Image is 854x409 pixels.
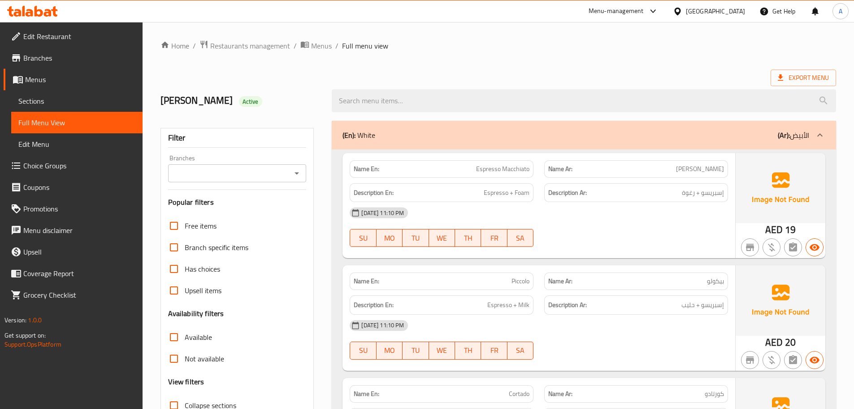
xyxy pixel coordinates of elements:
[160,40,189,51] a: Home
[778,72,829,84] span: Export Menu
[335,40,338,51] li: /
[589,6,644,17] div: Menu-management
[548,164,572,174] strong: Name Ar:
[354,187,394,198] strong: Description En:
[23,290,135,300] span: Grocery Checklist
[778,128,790,142] b: (Ar):
[765,334,783,351] span: AED
[239,96,262,107] div: Active
[455,342,481,360] button: TH
[741,238,759,256] button: Not branch specific item
[4,69,143,90] a: Menus
[380,232,399,245] span: MO
[185,264,220,274] span: Has choices
[686,6,745,16] div: [GEOGRAPHIC_DATA]
[4,198,143,220] a: Promotions
[785,334,796,351] span: 20
[485,232,503,245] span: FR
[18,96,135,106] span: Sections
[239,97,262,106] span: Active
[548,299,587,311] strong: Description Ar:
[741,351,759,369] button: Not branch specific item
[784,238,802,256] button: Not has choices
[481,342,507,360] button: FR
[185,353,224,364] span: Not available
[160,40,836,52] nav: breadcrumb
[342,128,355,142] b: (En):
[511,232,530,245] span: SA
[23,53,135,63] span: Branches
[403,342,429,360] button: TU
[548,277,572,286] strong: Name Ar:
[481,229,507,247] button: FR
[736,153,825,223] img: Ae5nvW7+0k+MAAAAAElFTkSuQmCC
[168,377,204,387] h3: View filters
[459,344,477,357] span: TH
[23,160,135,171] span: Choice Groups
[763,351,780,369] button: Purchased item
[4,176,143,198] a: Coupons
[429,229,455,247] button: WE
[736,265,825,335] img: Ae5nvW7+0k+MAAAAAElFTkSuQmCC
[23,31,135,42] span: Edit Restaurant
[485,344,503,357] span: FR
[23,225,135,236] span: Menu disclaimer
[484,187,529,198] span: Espresso + Foam
[512,277,529,286] span: Piccolo
[350,342,376,360] button: SU
[294,40,297,51] li: /
[185,285,221,296] span: Upsell items
[354,232,373,245] span: SU
[4,241,143,263] a: Upsell
[300,40,332,52] a: Menus
[806,351,824,369] button: Available
[332,89,836,112] input: search
[548,389,572,399] strong: Name Ar:
[11,90,143,112] a: Sections
[377,342,403,360] button: MO
[377,229,403,247] button: MO
[332,121,836,150] div: (En): White(Ar):الأبيض
[168,128,307,148] div: Filter
[765,221,783,238] span: AED
[354,299,394,311] strong: Description En:
[4,314,26,326] span: Version:
[28,314,42,326] span: 1.0.0
[785,221,796,238] span: 19
[476,164,529,174] span: Espresso Macchiato
[23,203,135,214] span: Promotions
[4,155,143,176] a: Choice Groups
[682,187,724,198] span: إسبريسو + رغوة
[350,229,376,247] button: SU
[548,187,587,198] strong: Description Ar:
[380,344,399,357] span: MO
[403,229,429,247] button: TU
[406,232,425,245] span: TU
[185,242,248,253] span: Branch specific items
[806,238,824,256] button: Available
[433,232,451,245] span: WE
[18,117,135,128] span: Full Menu View
[839,6,842,16] span: A
[11,133,143,155] a: Edit Menu
[459,232,477,245] span: TH
[23,268,135,279] span: Coverage Report
[433,344,451,357] span: WE
[290,167,303,180] button: Open
[778,130,809,141] p: الأبيض
[193,40,196,51] li: /
[784,351,802,369] button: Not has choices
[4,263,143,284] a: Coverage Report
[185,332,212,343] span: Available
[354,344,373,357] span: SU
[429,342,455,360] button: WE
[4,284,143,306] a: Grocery Checklist
[507,229,533,247] button: SA
[676,164,724,174] span: [PERSON_NAME]
[354,389,379,399] strong: Name En:
[311,40,332,51] span: Menus
[160,94,321,107] h2: [PERSON_NAME]
[25,74,135,85] span: Menus
[4,26,143,47] a: Edit Restaurant
[210,40,290,51] span: Restaurants management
